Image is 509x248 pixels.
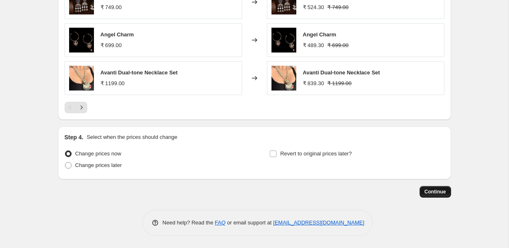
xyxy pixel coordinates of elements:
img: angelcharm1_80x.jpg [69,28,94,52]
span: Angel Charm [303,31,336,38]
h2: Step 4. [65,133,84,141]
strike: ₹ 1199.00 [327,79,352,88]
span: Continue [425,188,446,195]
nav: Pagination [65,102,87,113]
img: 20_80x.jpg [69,66,94,91]
div: ₹ 489.30 [303,41,324,50]
span: Avanti Dual-tone Necklace Set [303,69,380,76]
a: [EMAIL_ADDRESS][DOMAIN_NAME] [273,219,364,226]
div: ₹ 749.00 [101,3,122,12]
span: Angel Charm [101,31,134,38]
div: ₹ 839.30 [303,79,324,88]
strike: ₹ 749.00 [327,3,348,12]
button: Next [76,102,87,113]
span: Revert to original prices later? [280,150,352,157]
img: 20_80x.jpg [271,66,296,91]
strike: ₹ 699.00 [327,41,348,50]
div: ₹ 524.30 [303,3,324,12]
span: or email support at [226,219,273,226]
span: Change prices later [75,162,122,168]
img: angelcharm1_80x.jpg [271,28,296,52]
a: FAQ [215,219,226,226]
span: Change prices now [75,150,121,157]
div: ₹ 1199.00 [101,79,125,88]
span: Need help? Read the [163,219,215,226]
button: Continue [420,186,451,198]
p: Select when the prices should change [86,133,177,141]
span: Avanti Dual-tone Necklace Set [101,69,178,76]
div: ₹ 699.00 [101,41,122,50]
